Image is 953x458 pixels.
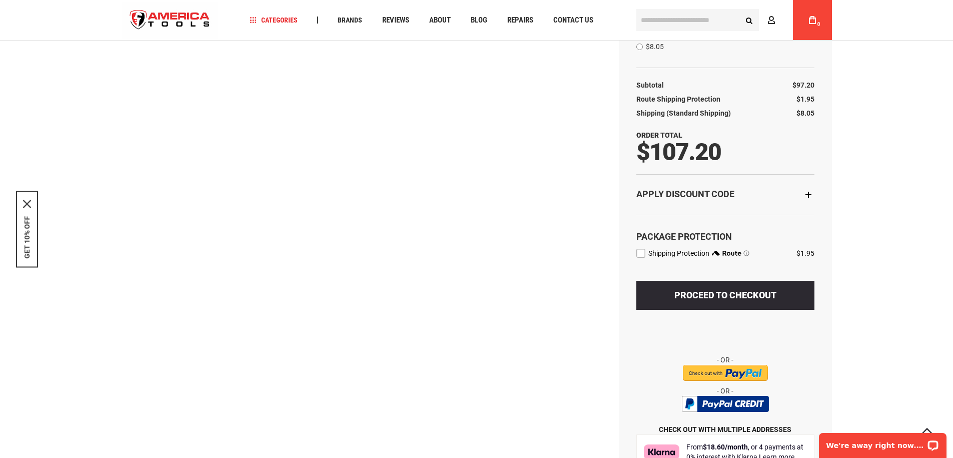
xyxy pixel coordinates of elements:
span: 0 [817,22,820,27]
strong: Apply Discount Code [636,189,734,199]
th: Route Shipping Protection [636,92,725,106]
a: Repairs [503,14,538,27]
span: Repairs [507,17,533,24]
span: Reviews [382,17,409,24]
a: Brands [333,14,367,27]
span: $8.05 [646,43,664,51]
a: Blog [466,14,492,27]
span: (Standard Shipping) [666,109,731,117]
strong: Order Total [636,131,682,139]
span: About [429,17,451,24]
span: Contact Us [553,17,593,24]
span: Shipping [636,109,665,117]
div: Package Protection [636,230,814,243]
span: $107.20 [636,138,721,166]
span: $8.05 [796,109,814,117]
button: Close [23,200,31,208]
span: Learn more [743,250,749,256]
span: $97.20 [792,81,814,89]
img: America Tools [122,2,219,39]
span: Proceed to Checkout [674,290,776,300]
th: Subtotal [636,78,669,92]
div: route shipping protection selector element [636,243,814,258]
span: $1.95 [796,95,814,103]
span: Shipping Protection [648,249,709,257]
a: Check Out with Multiple Addresses [659,425,791,433]
button: Proceed to Checkout [636,281,814,310]
span: Blog [471,17,487,24]
a: Categories [245,14,302,27]
span: Brands [338,17,362,24]
a: store logo [122,2,219,39]
button: Search [740,11,759,30]
a: Reviews [378,14,414,27]
button: GET 10% OFF [23,216,31,258]
div: $1.95 [796,248,814,258]
iframe: PayPal Message 1 [636,320,814,330]
a: Contact Us [549,14,598,27]
iframe: LiveChat chat widget [812,426,953,458]
span: Categories [250,17,298,24]
a: About [425,14,455,27]
svg: close icon [23,200,31,208]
